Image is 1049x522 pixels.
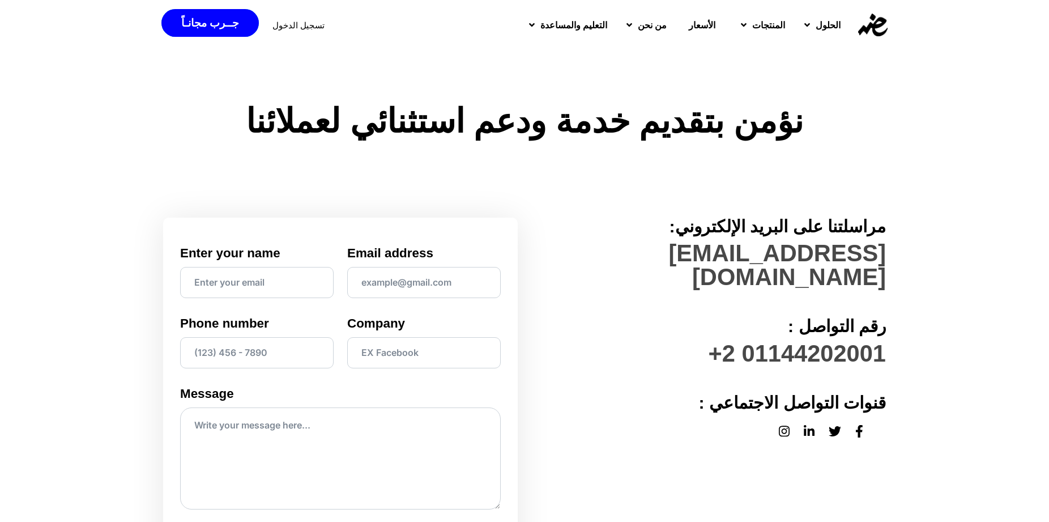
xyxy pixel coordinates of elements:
h5: Enter your name [180,246,334,312]
span: الأسعار [689,18,715,32]
a: المنتجات [730,10,793,40]
h5: Phone number [180,316,334,382]
h3: 01144202001 2+ [531,342,886,366]
h4: مراسلتنا على البريد الإلكتروني: [531,218,886,235]
input: (123) 456 - 7890 [180,337,334,368]
input: Enter your email [180,267,334,298]
span: التعليم والمساعدة [540,18,607,32]
span: المنتجات [752,18,785,32]
img: eDariba [858,14,888,36]
h5: Email address [347,246,501,312]
h5: Company [347,316,501,382]
h4: قنوات التواصل الاجتماعي : [531,394,886,411]
span: من نحن [638,18,667,32]
a: التعليم والمساعدة [518,10,615,40]
a: تسجيل الدخول [272,21,325,29]
h4: رقم التواصل : [531,317,886,334]
span: جــرب مجانـاً [181,18,239,28]
h2: نؤمن بتقديم خدمة ودعم استثنائي لعملائنا [156,101,893,142]
a: الأسعار [675,10,730,40]
a: الحلول [793,10,848,40]
h3: [EMAIL_ADDRESS][DOMAIN_NAME] [531,241,886,288]
input: EX Facebook [347,337,501,368]
span: الحلول [816,18,841,32]
input: example@gmail.com [347,267,501,298]
a: جــرب مجانـاً [161,9,259,37]
a: من نحن [615,10,675,40]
